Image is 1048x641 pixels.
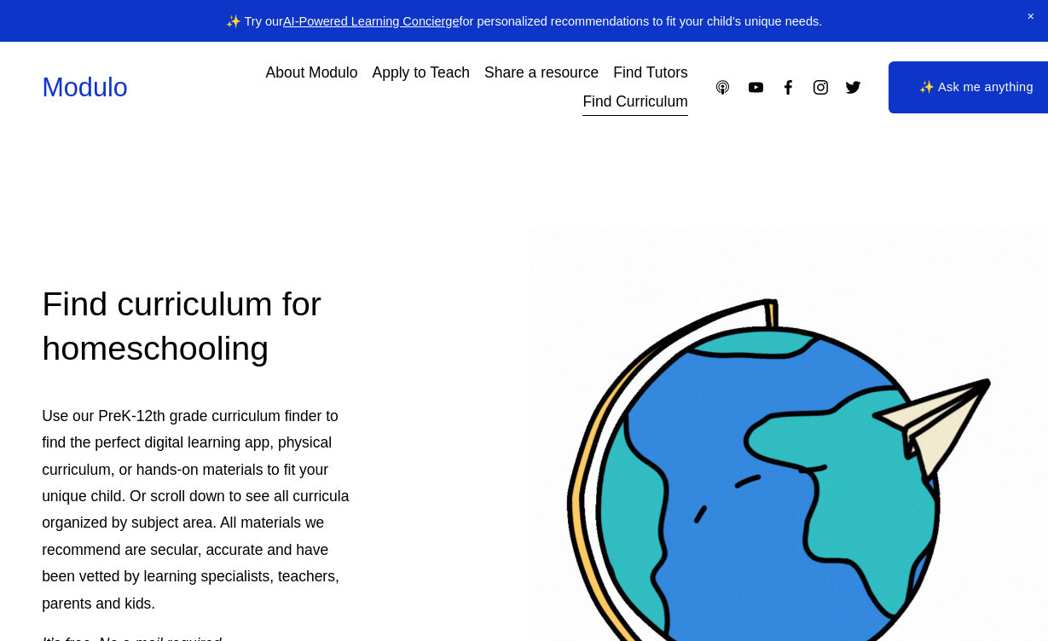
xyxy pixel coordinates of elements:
[714,78,732,96] a: Apple Podcasts
[747,78,765,96] a: YouTube
[42,72,128,102] a: Modulo
[373,58,470,88] a: Apply to Teach
[42,282,357,371] h2: Find curriculum for homeschooling
[812,78,830,96] a: Instagram
[844,78,862,96] a: Twitter
[484,58,599,88] a: Share a resource
[613,58,687,88] a: Find Tutors
[283,14,460,28] a: AI-Powered Learning Concierge
[266,58,358,88] a: About Modulo
[779,78,797,96] a: Facebook
[42,403,357,618] p: Use our PreK-12th grade curriculum finder to find the perfect digital learning app, physical curr...
[582,88,687,118] a: Find Curriculum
